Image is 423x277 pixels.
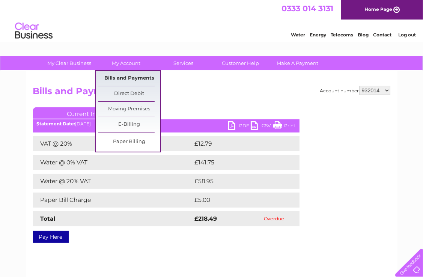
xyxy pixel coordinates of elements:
[273,121,296,132] a: Print
[33,86,390,100] h2: Bills and Payments
[291,32,305,38] a: Water
[251,121,273,132] a: CSV
[33,174,193,189] td: Water @ 20% VAT
[33,193,193,208] td: Paper Bill Charge
[98,71,160,86] a: Bills and Payments
[33,136,193,151] td: VAT @ 20%
[38,56,100,70] a: My Clear Business
[98,102,160,117] a: Moving Premises
[95,56,157,70] a: My Account
[266,56,328,70] a: Make A Payment
[98,117,160,132] a: E-Billing
[152,56,214,70] a: Services
[193,136,284,151] td: £12.79
[33,155,193,170] td: Water @ 0% VAT
[15,20,53,42] img: logo.png
[281,4,333,13] a: 0333 014 3131
[98,134,160,149] a: Paper Billing
[98,86,160,101] a: Direct Debit
[33,107,146,119] a: Current Invoice
[310,32,326,38] a: Energy
[193,155,285,170] td: £141.75
[248,211,300,226] td: Overdue
[320,86,390,95] div: Account number
[193,193,282,208] td: £5.00
[228,121,251,132] a: PDF
[358,32,369,38] a: Blog
[33,121,300,126] div: [DATE]
[193,174,285,189] td: £58.95
[209,56,271,70] a: Customer Help
[41,215,56,222] strong: Total
[195,215,217,222] strong: £218.49
[373,32,391,38] a: Contact
[37,121,75,126] b: Statement Date:
[398,32,416,38] a: Log out
[33,231,69,243] a: Pay Here
[35,4,389,36] div: Clear Business is a trading name of Verastar Limited (registered in [GEOGRAPHIC_DATA] No. 3667643...
[331,32,353,38] a: Telecoms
